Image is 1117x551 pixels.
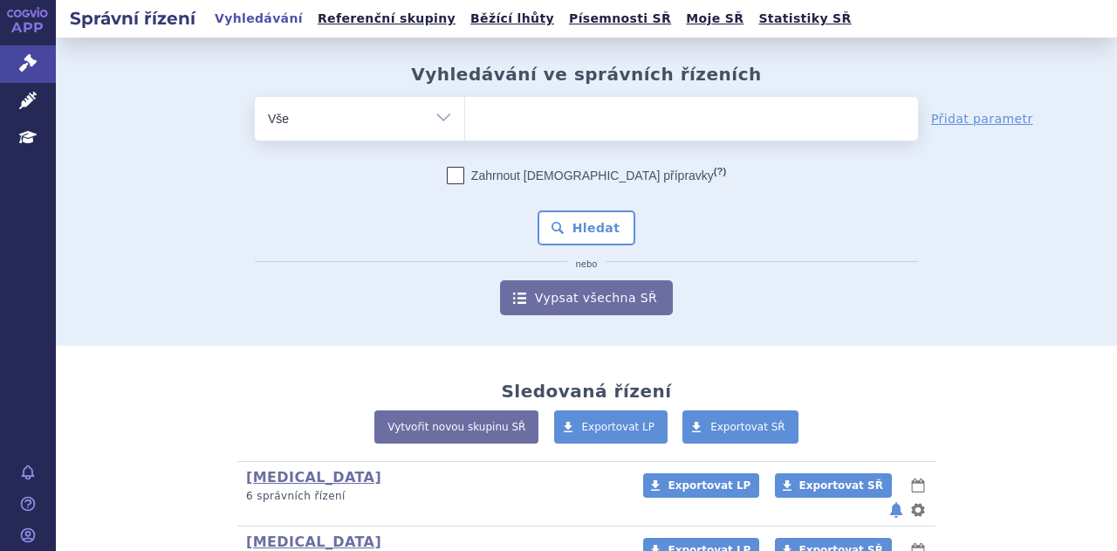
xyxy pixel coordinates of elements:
[887,499,905,520] button: notifikace
[538,210,636,245] button: Hledat
[554,410,668,444] a: Exportovat LP
[209,7,308,31] a: Vyhledávání
[753,7,856,31] a: Statistiky SŘ
[56,6,209,31] h2: Správní řízení
[682,410,798,444] a: Exportovat SŘ
[710,421,785,433] span: Exportovat SŘ
[567,259,606,270] i: nebo
[246,489,620,504] p: 6 správních řízení
[374,410,538,444] a: Vytvořit novou skupinu SŘ
[500,280,673,315] a: Vypsat všechna SŘ
[582,421,655,433] span: Exportovat LP
[799,479,883,492] span: Exportovat SŘ
[312,7,461,31] a: Referenční skupiny
[909,475,927,496] button: lhůty
[714,166,726,177] abbr: (?)
[501,381,671,402] h2: Sledovaná řízení
[246,534,381,550] a: [MEDICAL_DATA]
[931,110,1033,127] a: Přidat parametr
[465,7,559,31] a: Běžící lhůty
[411,64,762,85] h2: Vyhledávání ve správních řízeních
[668,479,750,492] span: Exportovat LP
[246,469,381,486] a: [MEDICAL_DATA]
[681,7,749,31] a: Moje SŘ
[643,473,759,498] a: Exportovat LP
[775,473,892,498] a: Exportovat SŘ
[909,499,927,520] button: nastavení
[564,7,676,31] a: Písemnosti SŘ
[447,167,726,184] label: Zahrnout [DEMOGRAPHIC_DATA] přípravky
